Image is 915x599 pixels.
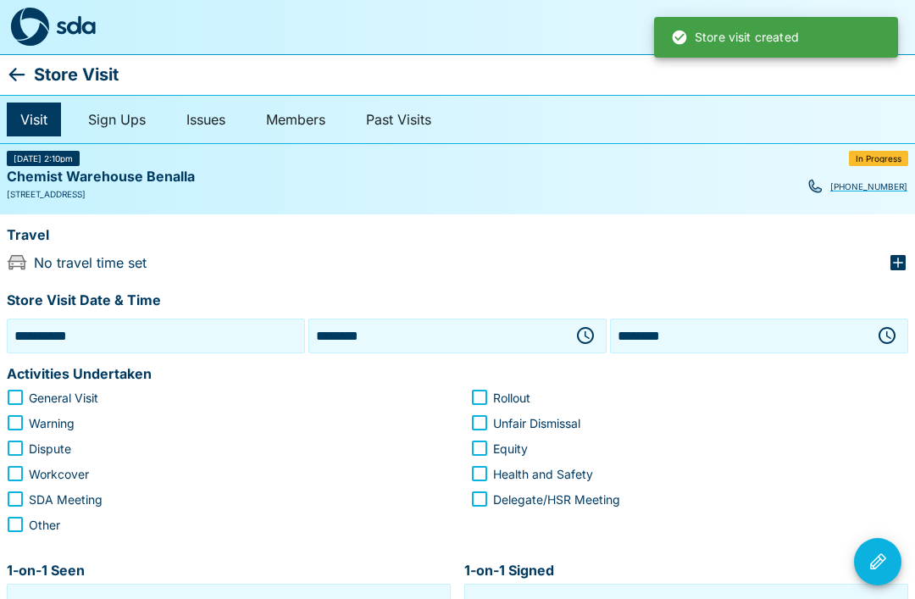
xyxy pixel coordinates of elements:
[34,252,147,273] p: No travel time set
[776,7,817,47] button: menu
[7,188,908,201] div: [STREET_ADDRESS]
[7,363,152,385] p: Activities Undertaken
[252,103,339,136] a: Members
[493,414,580,432] span: Unfair Dismissal
[614,323,863,349] input: Choose time, selected time is 2:40 PM
[56,15,96,35] img: sda-logotype.svg
[29,516,60,534] span: Other
[671,22,799,53] div: Store visit created
[823,7,864,47] button: Add Store Visit
[493,389,530,407] span: Rollout
[29,389,98,407] span: General Visit
[11,323,301,349] input: Choose date, selected date is 13 Aug 2025
[7,225,49,247] p: Travel
[830,180,907,193] p: [PHONE_NUMBER]
[313,323,562,349] input: Choose time, selected time is 2:10 PM
[493,440,528,458] span: Equity
[29,440,71,458] span: Dispute
[493,465,593,483] span: Health and Safety
[7,166,195,188] p: Chemist Warehouse Benalla
[864,7,905,47] button: menu
[7,290,161,312] p: Store Visit Date & Time
[854,538,901,585] button: Visit Actions
[75,103,159,136] a: Sign Ups
[807,178,907,195] a: [PHONE_NUMBER]
[34,61,119,88] p: Store Visit
[493,491,620,508] span: Delegate/HSR Meeting
[173,103,239,136] a: Issues
[352,103,445,136] a: Past Visits
[7,103,61,136] a: Visit
[10,8,49,47] img: sda-logo-dark.svg
[856,154,901,163] span: In Progress
[29,491,103,508] span: SDA Meeting
[14,154,73,163] span: [DATE] 2:10pm
[29,465,89,483] span: Workcover
[29,414,75,432] span: Warning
